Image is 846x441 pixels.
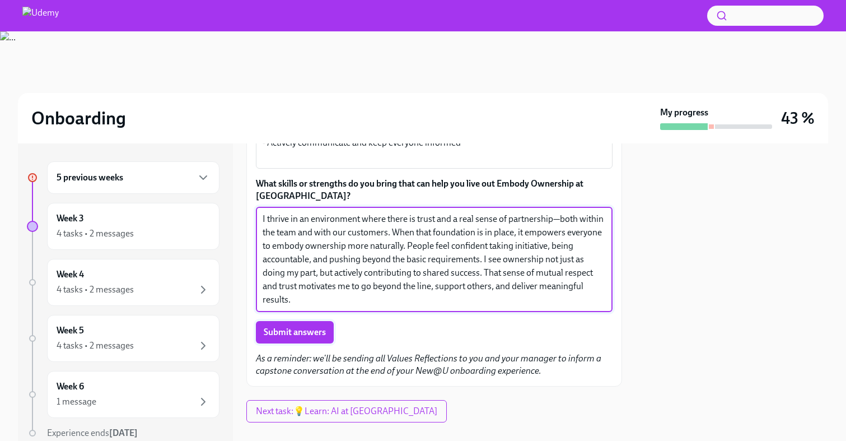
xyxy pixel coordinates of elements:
[27,203,219,250] a: Week 34 tasks • 2 messages
[246,400,447,423] button: Next task:💡Learn: AI at [GEOGRAPHIC_DATA]
[57,268,84,281] h6: Week 4
[57,324,84,337] h6: Week 5
[57,212,84,225] h6: Week 3
[264,327,326,338] span: Submit answers
[47,161,219,194] div: 5 previous weeks
[57,340,134,352] div: 4 tasks • 2 messages
[256,178,613,202] label: What skills or strengths do you bring that can help you live out Embody Ownership at [GEOGRAPHIC_...
[27,371,219,418] a: Week 61 message
[57,396,96,408] div: 1 message
[263,212,606,307] textarea: I thrive in an environment where there is trust and a real sense of partnership—both within the t...
[57,171,123,184] h6: 5 previous weeks
[27,315,219,362] a: Week 54 tasks • 2 messages
[781,108,815,128] h3: 43 %
[660,106,708,119] strong: My progress
[47,428,138,438] span: Experience ends
[256,406,437,417] span: Next task : 💡Learn: AI at [GEOGRAPHIC_DATA]
[57,284,134,296] div: 4 tasks • 2 messages
[57,228,134,240] div: 4 tasks • 2 messages
[27,259,219,306] a: Week 44 tasks • 2 messages
[256,321,334,343] button: Submit answers
[256,353,601,376] em: As a reminder: we'll be sending all Values Reflections to you and your manager to inform a capsto...
[31,107,126,129] h2: Onboarding
[22,7,59,25] img: Udemy
[57,380,84,393] h6: Week 6
[109,428,138,438] strong: [DATE]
